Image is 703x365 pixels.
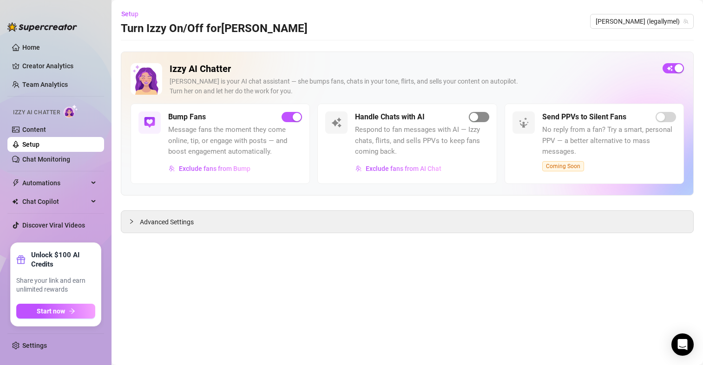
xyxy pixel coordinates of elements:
[168,161,251,176] button: Exclude fans from Bump
[355,161,442,176] button: Exclude fans from AI Chat
[22,44,40,51] a: Home
[170,77,655,96] div: [PERSON_NAME] is your AI chat assistant — she bumps fans, chats in your tone, flirts, and sells y...
[16,304,95,319] button: Start nowarrow-right
[22,342,47,349] a: Settings
[22,176,88,190] span: Automations
[13,108,60,117] span: Izzy AI Chatter
[366,165,441,172] span: Exclude fans from AI Chat
[22,222,85,229] a: Discover Viral Videos
[542,124,676,157] span: No reply from a fan? Try a smart, personal PPV — a better alternative to mass messages.
[16,276,95,294] span: Share your link and earn unlimited rewards
[69,308,75,314] span: arrow-right
[144,117,155,128] img: svg%3e
[7,22,77,32] img: logo-BBDzfeDw.svg
[518,117,529,128] img: svg%3e
[22,59,97,73] a: Creator Analytics
[129,219,134,224] span: collapsed
[22,126,46,133] a: Content
[16,255,26,264] span: gift
[121,7,146,21] button: Setup
[168,111,206,123] h5: Bump Fans
[121,10,138,18] span: Setup
[671,333,694,356] div: Open Intercom Messenger
[542,161,584,171] span: Coming Soon
[12,179,20,187] span: thunderbolt
[179,165,250,172] span: Exclude fans from Bump
[331,117,342,128] img: svg%3e
[31,250,95,269] strong: Unlock $100 AI Credits
[121,21,308,36] h3: Turn Izzy On/Off for [PERSON_NAME]
[355,111,425,123] h5: Handle Chats with AI
[22,156,70,163] a: Chat Monitoring
[22,141,39,148] a: Setup
[140,217,194,227] span: Advanced Settings
[596,14,688,28] span: Melanie (legallymel)
[12,198,18,205] img: Chat Copilot
[355,124,489,157] span: Respond to fan messages with AI — Izzy chats, flirts, and sells PPVs to keep fans coming back.
[22,194,88,209] span: Chat Copilot
[683,19,689,24] span: team
[168,124,302,157] span: Message fans the moment they come online, tip, or engage with posts — and boost engagement automa...
[131,63,162,95] img: Izzy AI Chatter
[355,165,362,172] img: svg%3e
[37,307,65,315] span: Start now
[64,104,78,118] img: AI Chatter
[542,111,626,123] h5: Send PPVs to Silent Fans
[170,63,655,75] h2: Izzy AI Chatter
[129,216,140,227] div: collapsed
[22,81,68,88] a: Team Analytics
[169,165,175,172] img: svg%3e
